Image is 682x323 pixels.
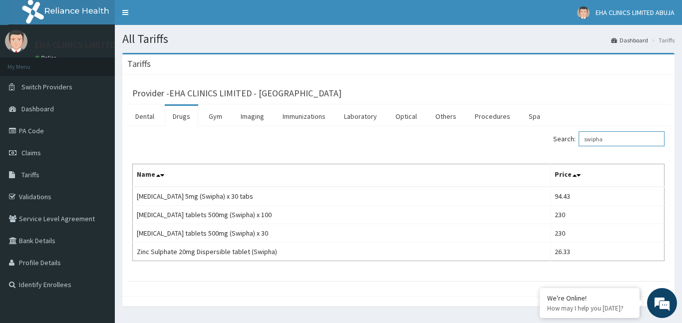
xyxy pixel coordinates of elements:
[164,5,188,29] div: Minimize live chat window
[596,8,675,17] span: EHA CLINICS LIMITED ABUJA
[547,294,632,303] div: We're Online!
[52,56,168,69] div: Chat with us now
[201,106,230,127] a: Gym
[649,36,675,44] li: Tariffs
[18,50,40,75] img: d_794563401_company_1708531726252_794563401
[551,164,665,187] th: Price
[551,206,665,224] td: 230
[21,148,41,157] span: Claims
[553,131,665,146] label: Search:
[133,224,551,243] td: [MEDICAL_DATA] tablets 500mg (Swipha) x 30
[133,206,551,224] td: [MEDICAL_DATA] tablets 500mg (Swipha) x 100
[275,106,334,127] a: Immunizations
[577,6,590,19] img: User Image
[21,170,39,179] span: Tariffs
[427,106,464,127] a: Others
[467,106,518,127] a: Procedures
[35,54,59,61] a: Online
[5,30,27,52] img: User Image
[611,36,648,44] a: Dashboard
[122,32,675,45] h1: All Tariffs
[127,59,151,68] h3: Tariffs
[579,131,665,146] input: Search:
[35,40,143,49] p: EHA CLINICS LIMITED ABUJA
[387,106,425,127] a: Optical
[133,187,551,206] td: [MEDICAL_DATA] 5mg (Swipha) x 30 tabs
[336,106,385,127] a: Laboratory
[21,82,72,91] span: Switch Providers
[521,106,548,127] a: Spa
[551,224,665,243] td: 230
[551,243,665,261] td: 26.33
[133,243,551,261] td: Zinc Sulphate 20mg Dispersible tablet (Swipha)
[132,89,341,98] h3: Provider - EHA CLINICS LIMITED - [GEOGRAPHIC_DATA]
[551,187,665,206] td: 94.43
[58,97,138,198] span: We're online!
[233,106,272,127] a: Imaging
[5,216,190,251] textarea: Type your message and hit 'Enter'
[133,164,551,187] th: Name
[21,104,54,113] span: Dashboard
[547,304,632,313] p: How may I help you today?
[165,106,198,127] a: Drugs
[127,106,162,127] a: Dental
